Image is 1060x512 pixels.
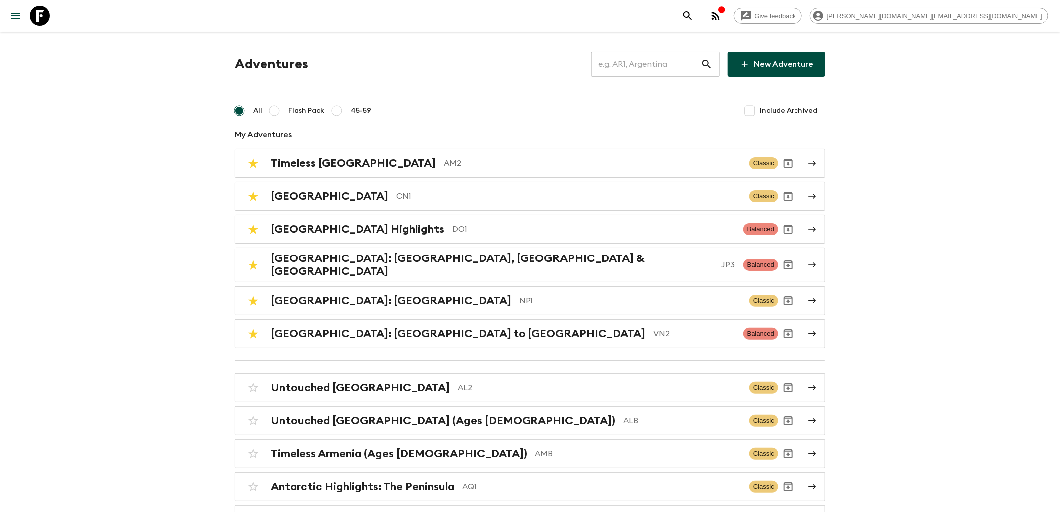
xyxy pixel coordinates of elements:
[458,382,741,394] p: AL2
[235,472,825,501] a: Antarctic Highlights: The PeninsulaAQ1ClassicArchive
[271,223,444,236] h2: [GEOGRAPHIC_DATA] Highlights
[722,259,735,271] p: JP3
[743,328,778,340] span: Balanced
[778,219,798,239] button: Archive
[749,190,778,202] span: Classic
[351,106,371,116] span: 45-59
[271,190,388,203] h2: [GEOGRAPHIC_DATA]
[591,50,701,78] input: e.g. AR1, Argentina
[778,291,798,311] button: Archive
[235,149,825,178] a: Timeless [GEOGRAPHIC_DATA]AM2ClassicArchive
[778,255,798,275] button: Archive
[749,382,778,394] span: Classic
[749,448,778,460] span: Classic
[396,190,741,202] p: CN1
[760,106,817,116] span: Include Archived
[253,106,262,116] span: All
[271,157,436,170] h2: Timeless [GEOGRAPHIC_DATA]
[623,415,741,427] p: ALB
[271,414,615,427] h2: Untouched [GEOGRAPHIC_DATA] (Ages [DEMOGRAPHIC_DATA])
[728,52,825,77] a: New Adventure
[535,448,741,460] p: AMB
[271,480,454,493] h2: Antarctic Highlights: The Peninsula
[810,8,1048,24] div: [PERSON_NAME][DOMAIN_NAME][EMAIL_ADDRESS][DOMAIN_NAME]
[235,286,825,315] a: [GEOGRAPHIC_DATA]: [GEOGRAPHIC_DATA]NP1ClassicArchive
[271,294,511,307] h2: [GEOGRAPHIC_DATA]: [GEOGRAPHIC_DATA]
[778,153,798,173] button: Archive
[749,295,778,307] span: Classic
[778,324,798,344] button: Archive
[778,186,798,206] button: Archive
[743,223,778,235] span: Balanced
[288,106,324,116] span: Flash Pack
[462,481,741,493] p: AQ1
[749,415,778,427] span: Classic
[235,248,825,282] a: [GEOGRAPHIC_DATA]: [GEOGRAPHIC_DATA], [GEOGRAPHIC_DATA] & [GEOGRAPHIC_DATA]JP3BalancedArchive
[778,477,798,497] button: Archive
[749,481,778,493] span: Classic
[821,12,1048,20] span: [PERSON_NAME][DOMAIN_NAME][EMAIL_ADDRESS][DOMAIN_NAME]
[653,328,735,340] p: VN2
[235,215,825,244] a: [GEOGRAPHIC_DATA] HighlightsDO1BalancedArchive
[749,12,801,20] span: Give feedback
[235,182,825,211] a: [GEOGRAPHIC_DATA]CN1ClassicArchive
[778,444,798,464] button: Archive
[444,157,741,169] p: AM2
[734,8,802,24] a: Give feedback
[452,223,735,235] p: DO1
[519,295,741,307] p: NP1
[749,157,778,169] span: Classic
[271,381,450,394] h2: Untouched [GEOGRAPHIC_DATA]
[235,129,825,141] p: My Adventures
[778,411,798,431] button: Archive
[271,327,645,340] h2: [GEOGRAPHIC_DATA]: [GEOGRAPHIC_DATA] to [GEOGRAPHIC_DATA]
[235,54,308,74] h1: Adventures
[778,378,798,398] button: Archive
[235,439,825,468] a: Timeless Armenia (Ages [DEMOGRAPHIC_DATA])AMBClassicArchive
[743,259,778,271] span: Balanced
[235,406,825,435] a: Untouched [GEOGRAPHIC_DATA] (Ages [DEMOGRAPHIC_DATA])ALBClassicArchive
[6,6,26,26] button: menu
[271,447,527,460] h2: Timeless Armenia (Ages [DEMOGRAPHIC_DATA])
[271,252,714,278] h2: [GEOGRAPHIC_DATA]: [GEOGRAPHIC_DATA], [GEOGRAPHIC_DATA] & [GEOGRAPHIC_DATA]
[235,319,825,348] a: [GEOGRAPHIC_DATA]: [GEOGRAPHIC_DATA] to [GEOGRAPHIC_DATA]VN2BalancedArchive
[235,373,825,402] a: Untouched [GEOGRAPHIC_DATA]AL2ClassicArchive
[678,6,698,26] button: search adventures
